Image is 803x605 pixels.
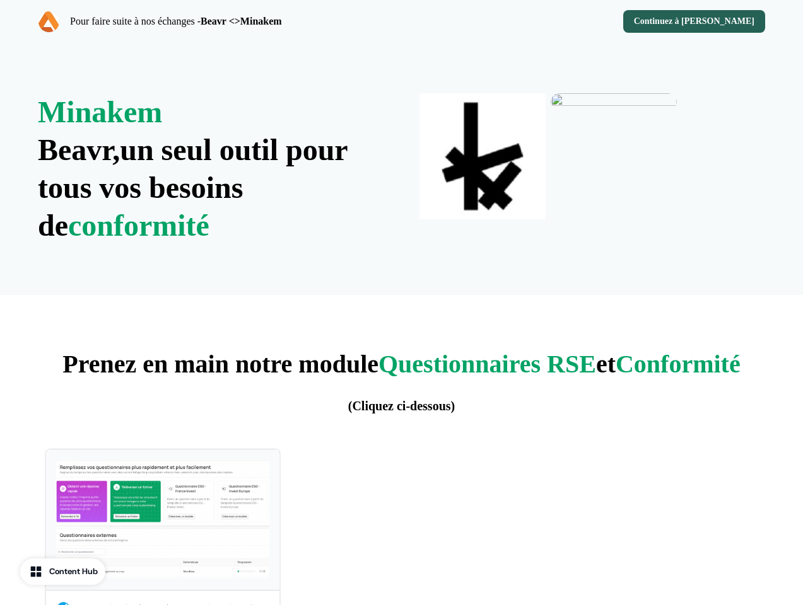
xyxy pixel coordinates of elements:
[20,558,105,585] button: Content Hub
[38,93,384,245] p: Beavr,
[38,133,348,242] strong: un seul outil pour tous vos besoins de
[38,95,162,129] span: Minakem
[378,350,596,378] span: Questionnaires RSE
[70,14,282,29] p: Pour faire suite à nos échanges -
[49,565,98,578] div: Content Hub
[201,16,282,26] strong: Beavr <>Minakem
[56,459,270,580] img: Automatisez la réponse à vos questionnaires RSE et conformité !
[38,345,765,421] p: Prenez en main notre module et
[616,350,741,378] span: Conformité
[623,10,765,33] button: Continuez à [PERSON_NAME]
[348,399,455,413] span: (Cliquez ci-dessous)
[68,209,209,242] span: conformité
